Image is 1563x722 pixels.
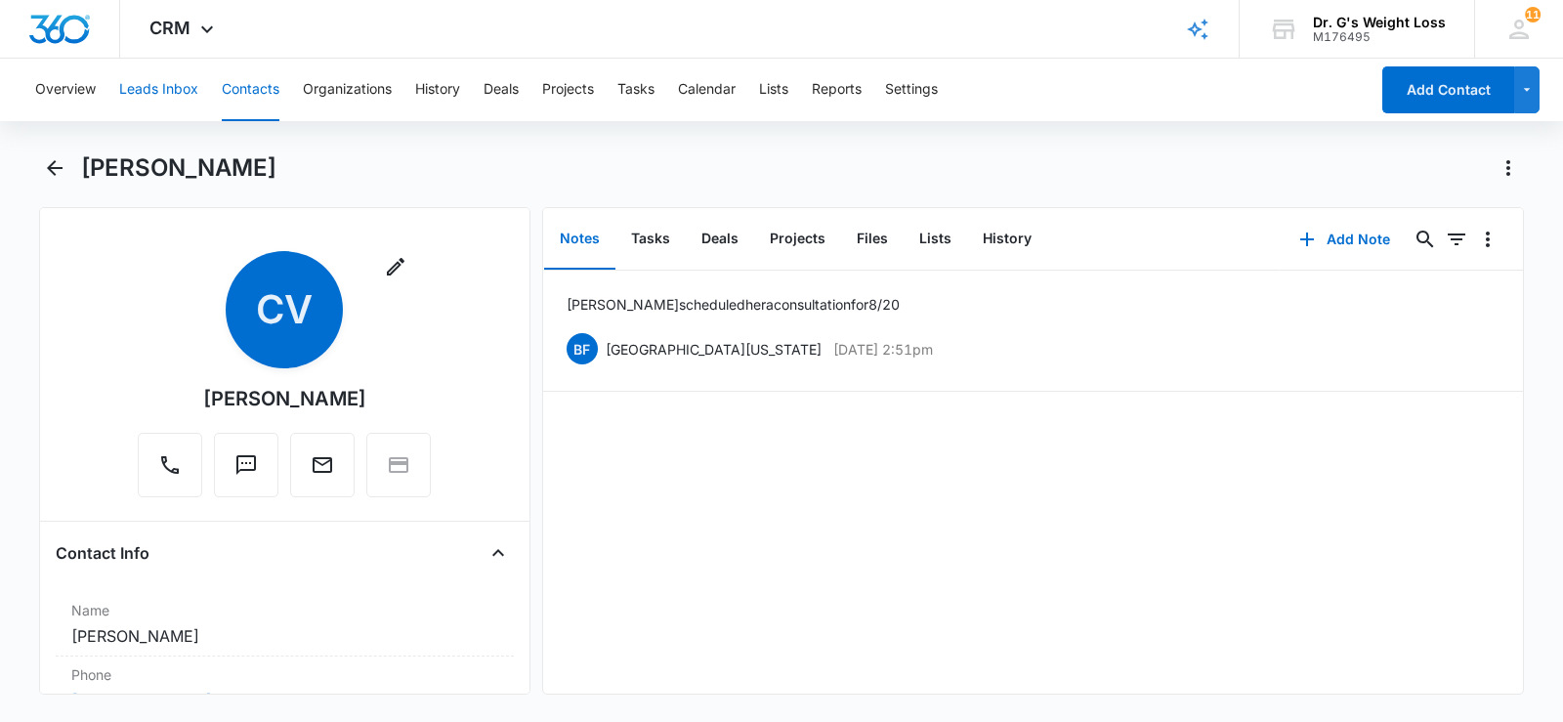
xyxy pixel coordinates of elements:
span: 11 [1525,7,1541,22]
h4: Contact Info [56,541,149,565]
h1: [PERSON_NAME] [81,153,276,183]
button: Email [290,433,355,497]
button: Notes [544,209,615,270]
button: Contacts [222,59,279,121]
button: History [967,209,1047,270]
button: Tasks [615,209,686,270]
div: [PERSON_NAME] [203,384,366,413]
button: Actions [1493,152,1524,184]
button: Files [841,209,904,270]
p: [PERSON_NAME] scheduled her a consultation for 8/20 [567,294,900,315]
button: Text [214,433,278,497]
button: Tasks [617,59,655,121]
button: Add Contact [1382,66,1514,113]
a: Call [138,463,202,480]
label: Name [71,600,498,620]
button: Search... [1410,224,1441,255]
button: Reports [812,59,862,121]
p: [GEOGRAPHIC_DATA][US_STATE] [606,339,822,360]
button: Overview [35,59,96,121]
a: [PHONE_NUMBER] [71,689,212,712]
dd: [PERSON_NAME] [71,624,498,648]
button: History [415,59,460,121]
div: Name[PERSON_NAME] [56,592,514,657]
button: Overflow Menu [1472,224,1503,255]
span: CRM [149,18,190,38]
button: Close [483,537,514,569]
div: Phone[PHONE_NUMBER] [56,657,514,721]
button: Lists [759,59,788,121]
button: Leads Inbox [119,59,198,121]
a: Text [214,463,278,480]
button: Projects [754,209,841,270]
button: Back [39,152,69,184]
button: Lists [904,209,967,270]
button: Organizations [303,59,392,121]
button: Add Note [1280,216,1410,263]
button: Projects [542,59,594,121]
div: account id [1313,30,1446,44]
a: Email [290,463,355,480]
span: BF [567,333,598,364]
span: CV [226,251,343,368]
div: notifications count [1525,7,1541,22]
button: Calendar [678,59,736,121]
button: Deals [686,209,754,270]
label: Phone [71,664,498,685]
div: account name [1313,15,1446,30]
p: [DATE] 2:51pm [833,339,933,360]
button: Call [138,433,202,497]
button: Filters [1441,224,1472,255]
button: Settings [885,59,938,121]
button: Deals [484,59,519,121]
